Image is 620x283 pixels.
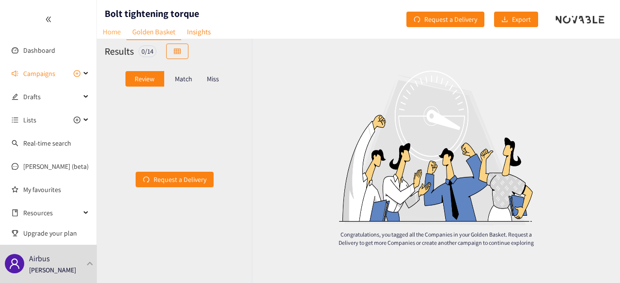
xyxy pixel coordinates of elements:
span: Upgrade your plan [23,223,89,243]
span: plus-circle [74,117,80,123]
button: redoRequest a Delivery [136,172,214,187]
iframe: Chat Widget [462,179,620,283]
span: sound [12,70,18,77]
span: Campaigns [23,64,55,83]
a: Real-time search [23,139,71,148]
span: Export [512,14,531,25]
span: redo [414,16,420,24]
span: book [12,209,18,216]
span: Drafts [23,87,80,106]
span: Lists [23,110,36,130]
p: Airbus [29,253,50,265]
span: trophy [12,230,18,237]
p: [PERSON_NAME] [29,265,76,275]
span: table [174,48,181,56]
span: redo [143,176,150,184]
button: downloadExport [494,12,538,27]
span: download [501,16,508,24]
div: 0 / 14 [139,45,156,57]
span: Request a Delivery [154,174,206,185]
button: redoRequest a Delivery [406,12,484,27]
a: Golden Basket [126,24,181,40]
p: Review [135,75,155,83]
p: Congratulations, you tagged all the Companies in your Golden Basket. Request a Delivery to get mo... [331,230,541,247]
span: Resources [23,203,80,223]
button: table [166,44,188,59]
span: double-left [45,16,52,23]
a: Insights [181,24,217,39]
a: Home [97,24,126,39]
span: plus-circle [74,70,80,77]
a: Dashboard [23,46,55,55]
h1: Bolt tightening torque [105,7,199,20]
span: user [9,258,20,269]
a: My favourites [23,180,89,199]
p: Miss [207,75,219,83]
span: unordered-list [12,117,18,123]
h2: Results [105,45,134,58]
a: [PERSON_NAME] (beta) [23,162,89,171]
p: Match [175,75,192,83]
span: edit [12,93,18,100]
span: Request a Delivery [424,14,477,25]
